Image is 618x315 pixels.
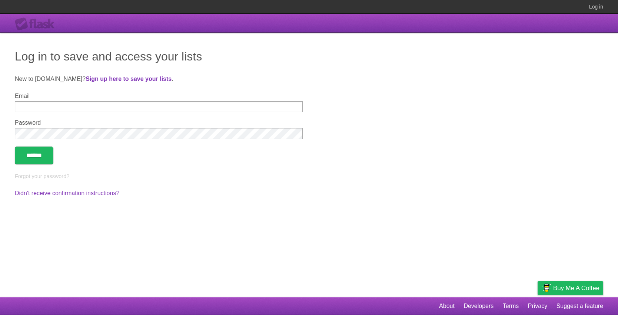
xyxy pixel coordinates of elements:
a: Didn't receive confirmation instructions? [15,190,119,196]
a: About [439,299,455,313]
p: New to [DOMAIN_NAME]? . [15,75,603,83]
a: Developers [463,299,494,313]
a: Privacy [528,299,547,313]
a: Forgot your password? [15,173,69,179]
a: Terms [503,299,519,313]
img: Buy me a coffee [541,282,551,294]
label: Password [15,119,303,126]
h1: Log in to save and access your lists [15,47,603,65]
a: Buy me a coffee [538,281,603,295]
a: Sign up here to save your lists [86,76,172,82]
div: Flask [15,17,59,31]
span: Buy me a coffee [553,282,599,295]
label: Email [15,93,303,99]
a: Suggest a feature [556,299,603,313]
